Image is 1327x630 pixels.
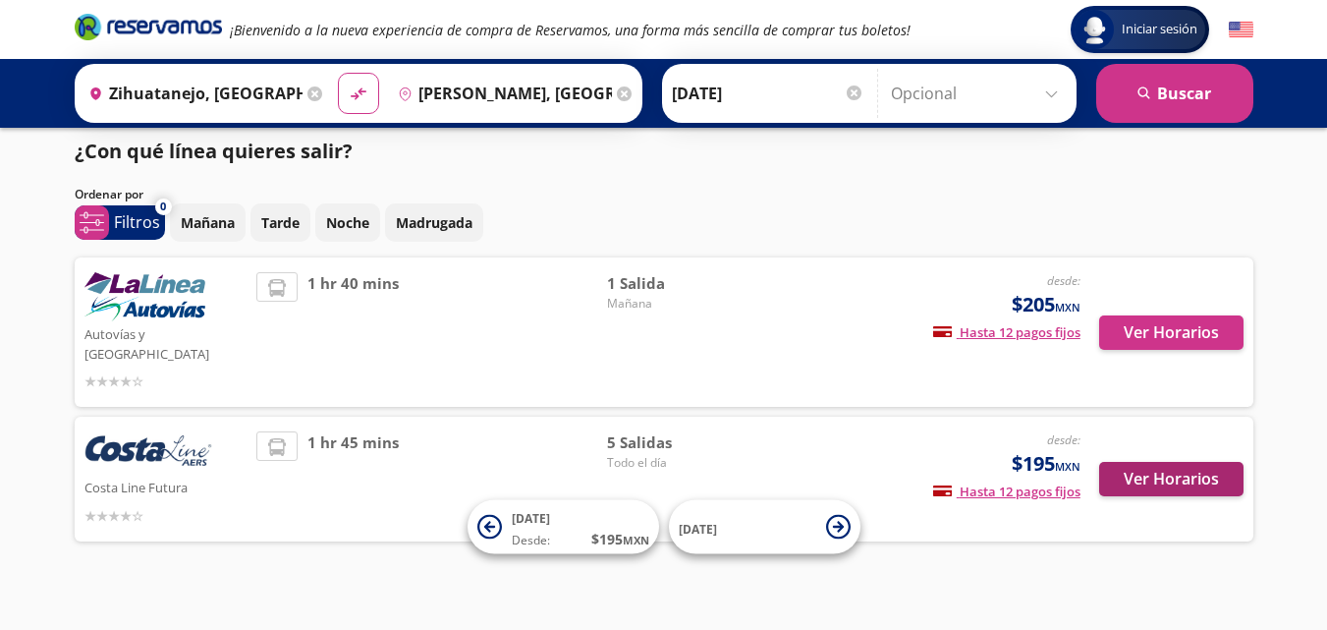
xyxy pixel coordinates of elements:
input: Buscar Destino [390,69,612,118]
span: 5 Salidas [607,431,745,454]
span: [DATE] [679,520,717,537]
span: 0 [160,199,166,215]
p: Filtros [114,210,160,234]
span: [DATE] [512,510,550,527]
button: English [1229,18,1253,42]
button: Ver Horarios [1099,315,1244,350]
p: Ordenar por [75,186,143,203]
img: Costa Line Futura [84,431,212,475]
span: 1 hr 40 mins [307,272,399,392]
span: Iniciar sesión [1114,20,1205,39]
span: $195 [1012,449,1080,479]
span: $ 195 [591,529,649,549]
button: Noche [315,203,380,242]
span: Mañana [607,295,745,313]
i: Brand Logo [75,12,222,41]
small: MXN [623,533,649,547]
button: [DATE] [669,500,860,554]
img: Autovías y La Línea [84,272,205,321]
em: desde: [1047,431,1080,448]
input: Buscar Origen [81,69,303,118]
p: Costa Line Futura [84,475,248,498]
span: Hasta 12 pagos fijos [933,483,1080,500]
em: ¡Bienvenido a la nueva experiencia de compra de Reservamos, una forma más sencilla de comprar tus... [230,21,911,39]
button: Ver Horarios [1099,462,1244,496]
p: Mañana [181,212,235,233]
span: $205 [1012,290,1080,319]
small: MXN [1055,300,1080,315]
p: Tarde [261,212,300,233]
button: Buscar [1096,64,1253,123]
button: Mañana [170,203,246,242]
button: [DATE]Desde:$195MXN [468,500,659,554]
small: MXN [1055,459,1080,474]
button: 0Filtros [75,205,165,240]
span: 1 Salida [607,272,745,295]
a: Brand Logo [75,12,222,47]
p: Autovías y [GEOGRAPHIC_DATA] [84,321,248,364]
p: ¿Con qué línea quieres salir? [75,137,353,166]
span: Todo el día [607,454,745,472]
span: Hasta 12 pagos fijos [933,323,1080,341]
em: desde: [1047,272,1080,289]
span: 1 hr 45 mins [307,431,399,527]
input: Opcional [891,69,1067,118]
p: Noche [326,212,369,233]
button: Tarde [250,203,310,242]
button: Madrugada [385,203,483,242]
span: Desde: [512,532,550,549]
input: Elegir Fecha [672,69,864,118]
p: Madrugada [396,212,472,233]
